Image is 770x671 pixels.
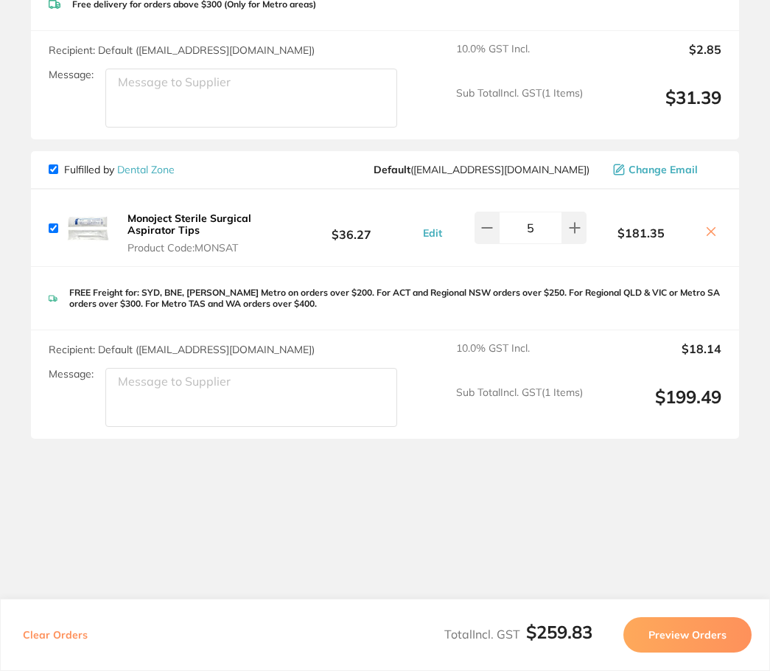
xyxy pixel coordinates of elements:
button: Preview Orders [623,617,752,653]
output: $18.14 [595,342,721,375]
button: Monoject Sterile Surgical Aspirator Tips Product Code:MONSAT [123,212,284,254]
span: Product Code: MONSAT [127,242,280,254]
output: $2.85 [595,43,721,75]
button: Clear Orders [18,617,92,653]
p: Fulfilled by [64,164,175,175]
label: Message: [49,69,94,81]
span: Recipient: Default ( [EMAIL_ADDRESS][DOMAIN_NAME] ) [49,44,315,57]
img: bHo5bmthZQ [64,204,111,251]
span: Sub Total Incl. GST ( 1 Items) [456,386,583,427]
span: Sub Total Incl. GST ( 1 Items) [456,87,583,128]
span: 10.0 % GST Incl. [456,43,583,75]
b: $181.35 [587,226,695,240]
span: Change Email [629,164,698,175]
span: 10.0 % GST Incl. [456,342,583,375]
span: Total Incl. GST [444,627,592,642]
label: Message: [49,368,94,380]
b: Default [374,163,410,176]
output: $199.49 [595,386,721,427]
span: hello@dentalzone.com.au [374,164,589,175]
b: Monoject Sterile Surgical Aspirator Tips [127,212,251,237]
span: Recipient: Default ( [EMAIL_ADDRESS][DOMAIN_NAME] ) [49,343,315,356]
button: Edit [419,226,447,240]
p: FREE Freight for: SYD, BNE, [PERSON_NAME] Metro on orders over $200. For ACT and Regional NSW ord... [69,288,721,309]
b: $259.83 [526,621,592,643]
b: $36.27 [284,215,419,242]
a: Dental Zone [117,163,175,176]
button: Change Email [609,163,721,176]
output: $31.39 [595,87,721,128]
